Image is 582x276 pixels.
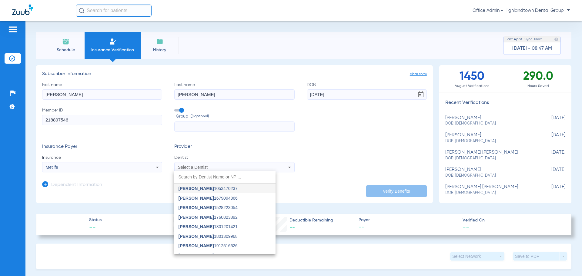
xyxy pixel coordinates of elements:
span: [PERSON_NAME] [179,205,214,210]
span: 1679094866 [179,196,238,200]
span: [PERSON_NAME] [179,224,214,229]
span: [PERSON_NAME] [179,186,214,191]
span: 1528223054 [179,205,238,210]
span: [PERSON_NAME] [179,253,214,258]
span: 1760823892 [179,215,238,219]
span: [PERSON_NAME] [179,196,214,201]
span: 1801309968 [179,234,238,238]
input: dropdown search [174,171,276,183]
span: 1053470237 [179,186,238,191]
span: 1801201421 [179,224,238,229]
span: [PERSON_NAME] [179,243,214,248]
span: [PERSON_NAME] [179,215,214,220]
span: 1912516626 [179,244,238,248]
span: 1932446135 [179,253,238,258]
iframe: Chat Widget [552,247,582,276]
span: [PERSON_NAME] [179,234,214,239]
